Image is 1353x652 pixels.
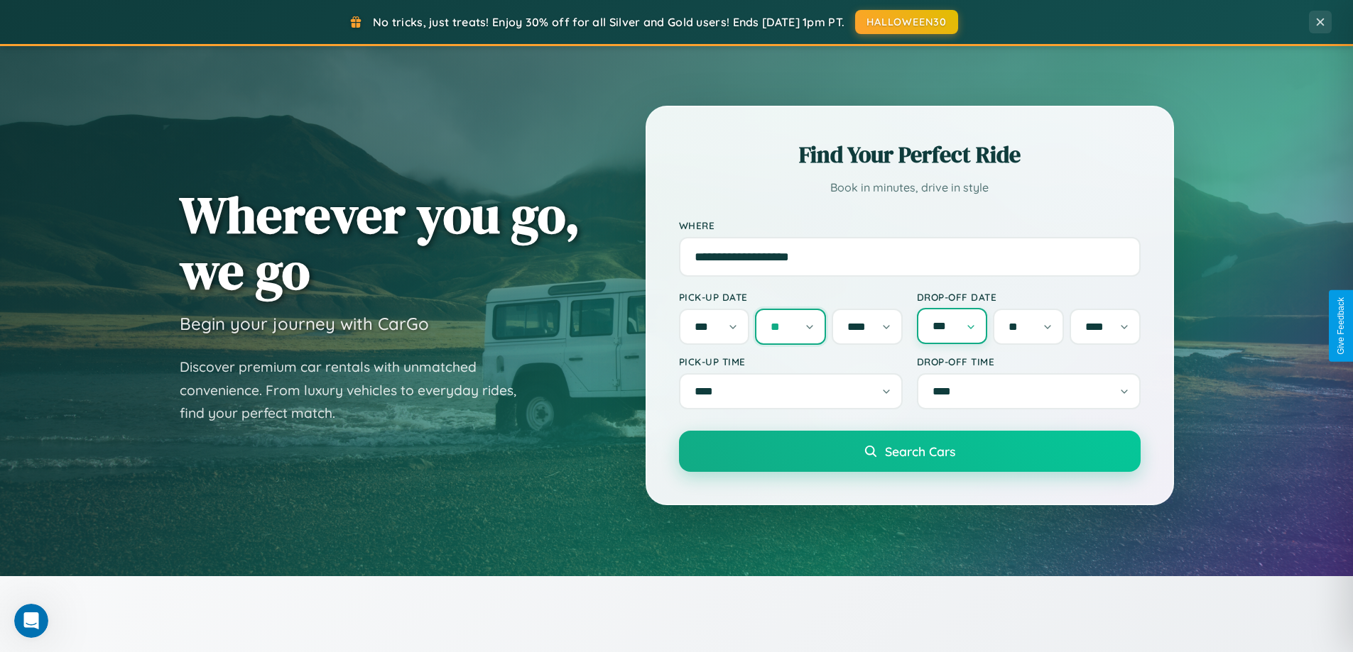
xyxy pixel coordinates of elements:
button: Search Cars [679,431,1141,472]
p: Book in minutes, drive in style [679,177,1141,198]
h2: Find Your Perfect Ride [679,139,1141,170]
button: HALLOWEEN30 [855,10,958,34]
h3: Begin your journey with CarGo [180,313,429,334]
label: Drop-off Time [917,355,1141,368]
div: Give Feedback [1336,297,1346,355]
label: Drop-off Date [917,291,1141,303]
label: Pick-up Time [679,355,903,368]
span: No tricks, just treats! Enjoy 30% off for all Silver and Gold users! Ends [DATE] 1pm PT. [373,15,844,29]
p: Discover premium car rentals with unmatched convenience. From luxury vehicles to everyday rides, ... [180,355,535,425]
span: Search Cars [885,443,955,459]
h1: Wherever you go, we go [180,187,580,299]
label: Pick-up Date [679,291,903,303]
label: Where [679,219,1141,231]
iframe: Intercom live chat [14,604,48,638]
